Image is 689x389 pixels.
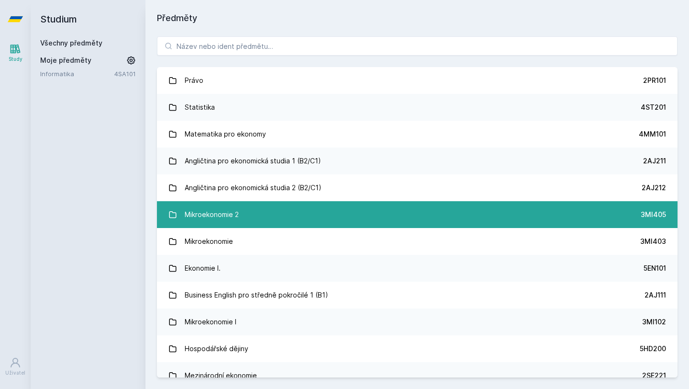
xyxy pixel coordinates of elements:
[157,121,678,148] a: Matematika pro ekonomy 4MM101
[185,71,203,90] div: Právo
[157,309,678,335] a: Mikroekonomie I 3MI102
[114,70,136,78] a: 4SA101
[2,38,29,68] a: Study
[157,94,678,121] a: Statistika 4ST201
[157,228,678,255] a: Mikroekonomie 3MI403
[643,76,666,85] div: 2PR101
[185,205,239,224] div: Mikroekonomie 2
[185,259,221,278] div: Ekonomie I.
[157,36,678,56] input: Název nebo ident předmětu…
[639,129,666,139] div: 4MM101
[642,371,666,380] div: 2SE221
[157,174,678,201] a: Angličtina pro ekonomická studia 2 (B2/C1) 2AJ212
[641,210,666,219] div: 3MI405
[40,69,114,79] a: Informatika
[641,103,666,112] div: 4ST201
[157,335,678,362] a: Hospodářské dějiny 5HD200
[185,98,215,117] div: Statistika
[185,366,257,385] div: Mezinárodní ekonomie
[5,369,25,377] div: Uživatel
[40,56,91,65] span: Moje předměty
[642,317,666,327] div: 3MI102
[640,237,666,246] div: 3MI403
[157,282,678,309] a: Business English pro středně pokročilé 1 (B1) 2AJ111
[185,125,266,144] div: Matematika pro ekonomy
[40,39,102,47] a: Všechny předměty
[185,178,322,197] div: Angličtina pro ekonomická studia 2 (B2/C1)
[185,286,328,305] div: Business English pro středně pokročilé 1 (B1)
[157,201,678,228] a: Mikroekonomie 2 3MI405
[157,255,678,282] a: Ekonomie I. 5EN101
[185,232,233,251] div: Mikroekonomie
[643,156,666,166] div: 2AJ211
[185,151,321,171] div: Angličtina pro ekonomická studia 1 (B2/C1)
[2,352,29,381] a: Uživatel
[644,263,666,273] div: 5EN101
[185,312,236,332] div: Mikroekonomie I
[157,362,678,389] a: Mezinárodní ekonomie 2SE221
[157,148,678,174] a: Angličtina pro ekonomická studia 1 (B2/C1) 2AJ211
[9,56,22,63] div: Study
[185,339,248,358] div: Hospodářské dějiny
[642,183,666,193] div: 2AJ212
[640,344,666,354] div: 5HD200
[157,11,678,25] h1: Předměty
[645,290,666,300] div: 2AJ111
[157,67,678,94] a: Právo 2PR101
